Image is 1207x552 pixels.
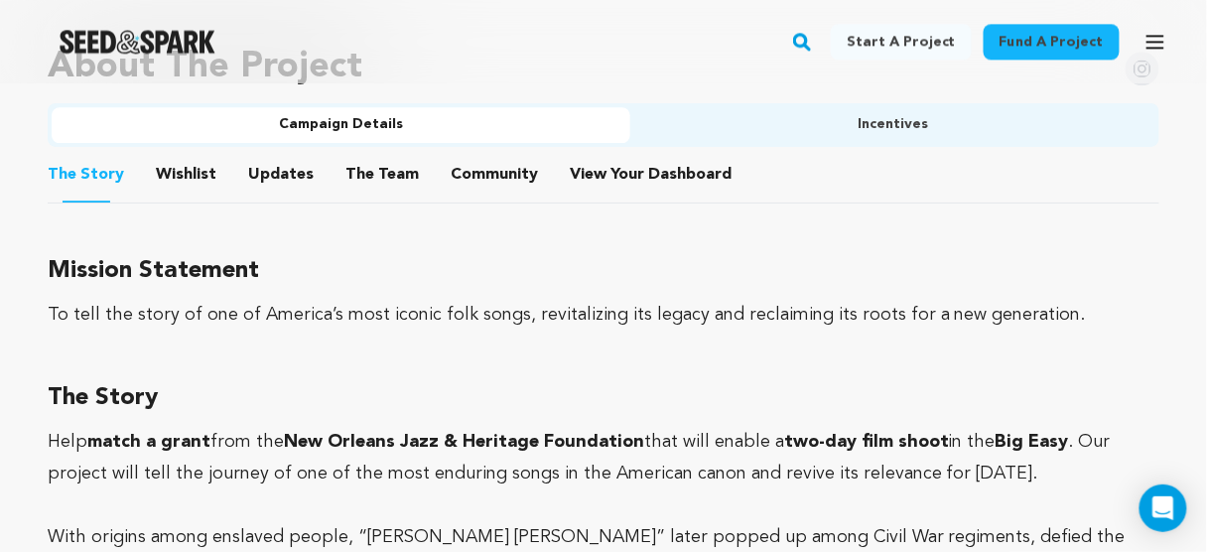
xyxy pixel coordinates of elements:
[949,433,996,451] span: in the
[451,163,538,187] span: Community
[48,163,76,187] span: The
[48,433,1111,483] span: . Our project will tell the journey of one of the most enduring songs in the American canon and r...
[48,299,1159,331] div: To tell the story of one of America’s most iconic folk songs, revitalizing its legacy and reclaim...
[570,163,736,187] a: ViewYourDashboard
[996,433,1069,451] strong: Big Easy
[60,30,215,54] img: Seed&Spark Logo Dark Mode
[644,433,784,451] span: that will enable a
[156,163,216,187] span: Wishlist
[345,163,374,187] span: The
[48,251,1159,291] h3: Mission Statement
[570,163,736,187] span: Your
[52,107,630,143] button: Campaign Details
[87,433,210,451] strong: match a grant
[784,433,949,451] strong: two-day film shoot
[210,433,284,451] span: from the
[248,163,314,187] span: Updates
[1140,484,1187,532] div: Open Intercom Messenger
[60,30,215,54] a: Seed&Spark Homepage
[48,433,87,451] span: Help
[831,24,972,60] a: Start a project
[284,433,644,451] strong: New Orleans Jazz & Heritage Foundation
[648,163,732,187] span: Dashboard
[630,107,1155,143] button: Incentives
[48,163,124,187] span: Story
[345,163,419,187] span: Team
[984,24,1120,60] a: Fund a project
[48,378,1159,418] h3: The Story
